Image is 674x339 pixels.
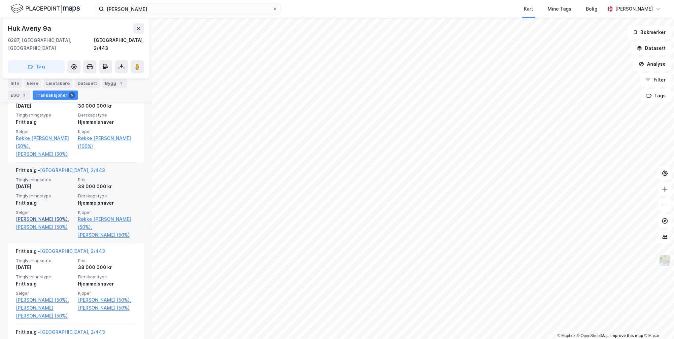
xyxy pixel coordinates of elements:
img: logo.f888ab2527a4732fd821a326f86c7f29.svg [11,3,80,15]
input: Søk på adresse, matrikkel, gårdeiere, leietakere eller personer [104,4,272,14]
span: Tinglysningsdato [16,258,74,263]
a: [PERSON_NAME] (50%), [16,215,74,223]
div: Fritt salg - [16,328,105,339]
div: Hjemmelshaver [78,280,136,288]
span: Selger [16,290,74,296]
div: Hjemmelshaver [78,118,136,126]
iframe: Chat Widget [641,307,674,339]
div: [PERSON_NAME] [615,5,653,13]
span: Kjøper [78,129,136,134]
button: Tag [8,60,65,73]
div: Eiere [24,79,41,88]
div: 38 000 000 kr [78,263,136,271]
span: Eierskapstype [78,193,136,199]
div: Fritt salg [16,280,74,288]
div: 1 [118,80,124,86]
a: [GEOGRAPHIC_DATA], 2/443 [40,248,105,254]
span: Tinglysningstype [16,112,74,118]
div: Fritt salg [16,118,74,126]
div: Hjemmelshaver [78,199,136,207]
div: Bygg [102,79,127,88]
span: Kjøper [78,290,136,296]
div: Transaksjoner [33,90,78,100]
img: Z [658,254,671,267]
div: Leietakere [44,79,72,88]
div: 30 000 000 kr [78,102,136,110]
div: Datasett [75,79,100,88]
a: Røkke [PERSON_NAME] (50%), [78,215,136,231]
span: Pris [78,258,136,263]
button: Tags [641,89,671,102]
a: Improve this map [610,333,643,338]
div: [GEOGRAPHIC_DATA], 2/443 [94,36,144,52]
a: [PERSON_NAME] (50%), [16,296,74,304]
div: 5 [69,92,75,98]
div: Bolig [586,5,597,13]
a: [PERSON_NAME] (50%) [16,223,74,231]
span: Tinglysningstype [16,193,74,199]
div: [DATE] [16,263,74,271]
button: Filter [640,73,671,86]
span: Selger [16,129,74,134]
button: Datasett [631,42,671,55]
a: [PERSON_NAME] (50%) [16,150,74,158]
button: Bokmerker [627,26,671,39]
span: Tinglysningstype [16,274,74,280]
div: [DATE] [16,183,74,190]
span: Kjøper [78,210,136,215]
span: Eierskapstype [78,274,136,280]
span: Eierskapstype [78,112,136,118]
a: [GEOGRAPHIC_DATA], 2/443 [40,167,105,173]
div: 0287, [GEOGRAPHIC_DATA], [GEOGRAPHIC_DATA] [8,36,94,52]
span: Pris [78,177,136,183]
div: Fritt salg - [16,166,105,177]
a: [PERSON_NAME] (50%) [78,304,136,312]
span: Tinglysningsdato [16,177,74,183]
span: Selger [16,210,74,215]
a: Mapbox [557,333,575,338]
div: Fritt salg [16,199,74,207]
a: OpenStreetMap [577,333,609,338]
a: Røkke [PERSON_NAME] (100%) [78,134,136,150]
div: [DATE] [16,102,74,110]
a: [GEOGRAPHIC_DATA], 2/443 [40,329,105,335]
div: Kontrollprogram for chat [641,307,674,339]
div: ESG [8,90,30,100]
a: [PERSON_NAME] [PERSON_NAME] (50%) [16,304,74,320]
div: Mine Tags [548,5,571,13]
a: [PERSON_NAME] (50%), [78,296,136,304]
a: Røkke [PERSON_NAME] (50%), [16,134,74,150]
a: [PERSON_NAME] (50%) [78,231,136,239]
div: Fritt salg - [16,247,105,258]
div: 39 000 000 kr [78,183,136,190]
div: Huk Aveny 9a [8,23,52,34]
div: Info [8,79,22,88]
div: Kart [524,5,533,13]
div: 2 [21,92,27,98]
button: Analyse [633,57,671,71]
